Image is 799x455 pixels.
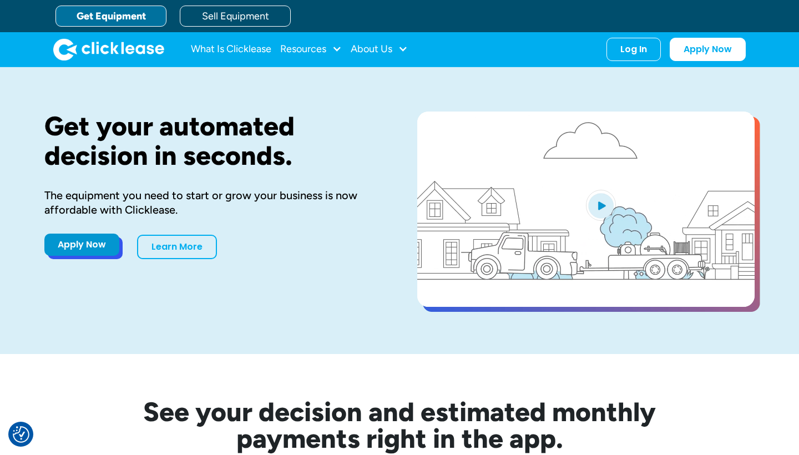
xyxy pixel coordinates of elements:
img: Clicklease logo [53,38,164,60]
a: Apply Now [44,234,119,256]
div: The equipment you need to start or grow your business is now affordable with Clicklease. [44,188,382,217]
img: Revisit consent button [13,426,29,443]
div: About Us [351,38,408,60]
button: Consent Preferences [13,426,29,443]
a: Learn More [137,235,217,259]
a: Sell Equipment [180,6,291,27]
a: What Is Clicklease [191,38,271,60]
a: open lightbox [417,112,755,307]
div: Log In [620,44,647,55]
a: home [53,38,164,60]
a: Apply Now [670,38,746,61]
h2: See your decision and estimated monthly payments right in the app. [89,398,710,452]
img: Blue play button logo on a light blue circular background [586,190,616,221]
h1: Get your automated decision in seconds. [44,112,382,170]
a: Get Equipment [55,6,166,27]
div: Resources [280,38,342,60]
